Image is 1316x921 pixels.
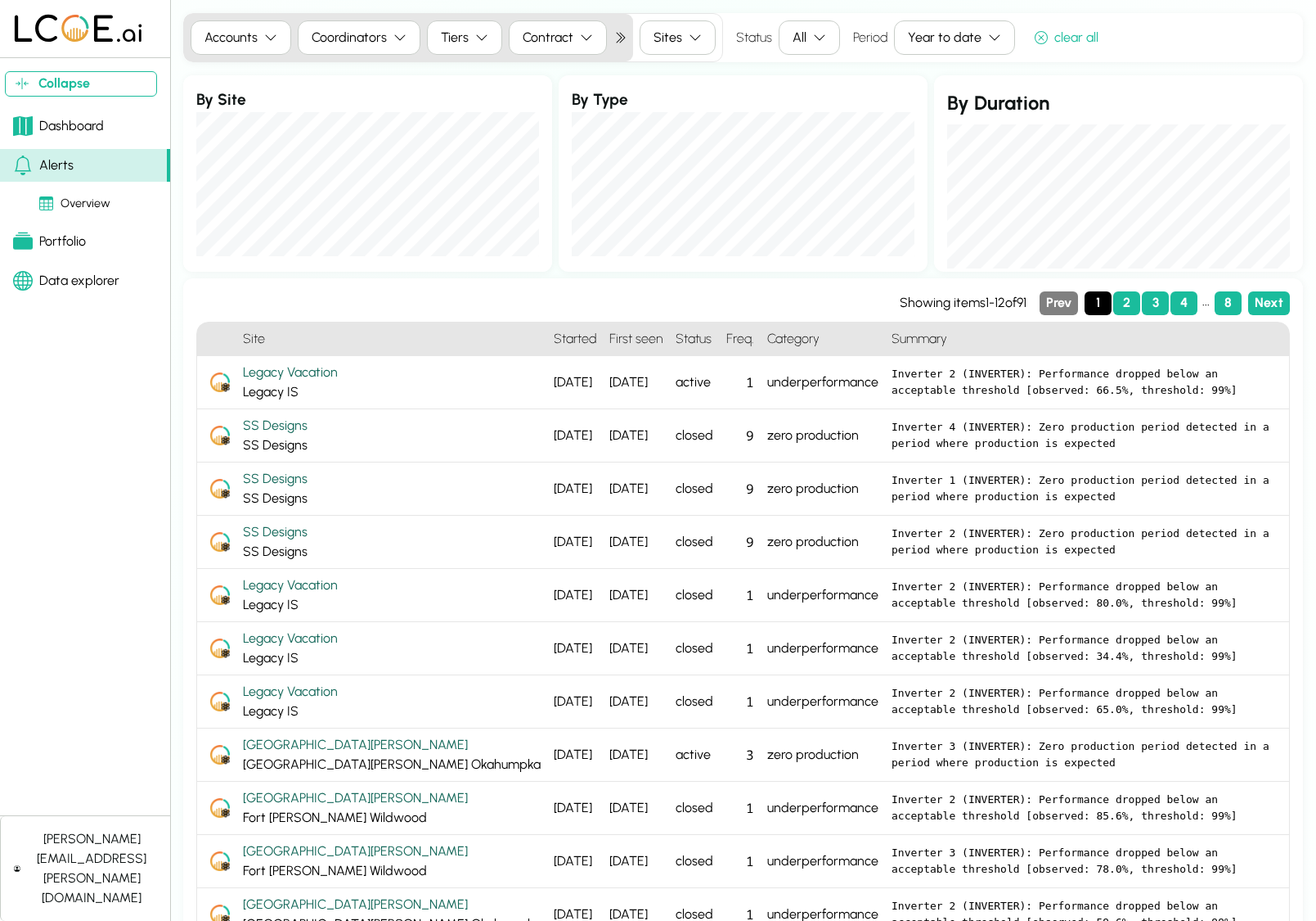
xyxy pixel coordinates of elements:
[947,88,1290,118] h2: By Duration
[441,28,469,47] div: Tiers
[885,323,1289,356] h4: Summary
[243,416,541,455] div: SS Designs
[669,729,720,782] div: active
[547,675,603,729] div: [DATE]
[603,675,669,729] div: [DATE]
[1215,291,1242,315] button: Page 8
[892,472,1276,504] pre: Inverter 1 (INVERTER): Zero production period detected in a period where production is expected
[720,409,761,463] div: 9
[312,28,387,47] div: Coordinators
[243,842,541,881] div: Fort [PERSON_NAME] Wildwood
[210,532,230,552] img: LCOEAgent
[669,835,720,888] div: closed
[892,526,1276,558] pre: Inverter 2 (INVERTER): Zero production period detected in a period where production is expected
[761,835,885,888] div: underperformance
[793,28,806,47] div: All
[1085,291,1112,315] button: Page 1
[243,682,541,702] div: Legacy Vacation
[720,516,761,569] div: 9
[1035,28,1098,47] div: clear all
[210,692,230,711] img: LCOEAgent
[236,323,547,356] h4: Site
[669,569,720,622] div: closed
[210,639,230,658] img: LCOEAgent
[210,372,230,392] img: LCOEAgent
[243,788,541,828] div: Fort [PERSON_NAME] Wildwood
[892,845,1276,877] pre: Inverter 3 (INVERTER): Performance dropped below an acceptable threshold [observed: 78.0%, thresh...
[210,479,230,499] img: LCOEAgent
[243,788,541,808] div: [GEOGRAPHIC_DATA][PERSON_NAME]
[547,516,603,569] div: [DATE]
[892,792,1276,824] pre: Inverter 2 (INVERTER): Performance dropped below an acceptable threshold [observed: 85.6%, thresh...
[720,323,761,356] h4: Freq.
[13,156,74,175] div: Alerts
[654,28,682,47] div: Sites
[243,363,541,402] div: Legacy IS
[243,735,541,774] div: [GEOGRAPHIC_DATA][PERSON_NAME] Okahumpka
[547,622,603,675] div: [DATE]
[761,782,885,835] div: underperformance
[1199,291,1213,315] div: ...
[720,356,761,409] div: 1
[669,675,720,729] div: closed
[243,469,541,489] div: SS Designs
[761,409,885,463] div: zero production
[603,463,669,516] div: [DATE]
[13,271,119,291] div: Data explorer
[547,463,603,516] div: [DATE]
[210,745,230,765] img: LCOEAgent
[243,629,541,668] div: Legacy IS
[669,782,720,835] div: closed
[669,409,720,463] div: closed
[892,738,1276,770] pre: Inverter 3 (INVERTER): Zero production period detected in a period where production is expected
[761,323,885,356] h4: Category
[1113,291,1140,315] button: Page 2
[720,675,761,729] div: 1
[523,28,573,47] div: Contract
[547,729,603,782] div: [DATE]
[243,363,541,382] div: Legacy Vacation
[892,419,1276,451] pre: Inverter 4 (INVERTER): Zero production period detected in a period where production is expected
[603,323,669,356] h4: First seen
[243,522,541,542] div: SS Designs
[892,685,1276,717] pre: Inverter 2 (INVERTER): Performance dropped below an acceptable threshold [observed: 65.0%, thresh...
[547,409,603,463] div: [DATE]
[572,88,914,112] h3: By Type
[27,829,157,908] div: [PERSON_NAME][EMAIL_ADDRESS][PERSON_NAME][DOMAIN_NAME]
[603,835,669,888] div: [DATE]
[243,416,541,436] div: SS Designs
[243,842,541,861] div: [GEOGRAPHIC_DATA][PERSON_NAME]
[669,622,720,675] div: closed
[547,782,603,835] div: [DATE]
[603,729,669,782] div: [DATE]
[761,675,885,729] div: underperformance
[603,622,669,675] div: [DATE]
[603,356,669,409] div: [DATE]
[243,576,541,595] div: Legacy Vacation
[892,632,1276,664] pre: Inverter 2 (INVERTER): Performance dropped below an acceptable threshold [observed: 34.4%, thresh...
[669,516,720,569] div: closed
[603,782,669,835] div: [DATE]
[761,569,885,622] div: underperformance
[5,71,157,97] button: Collapse
[210,798,230,818] img: LCOEAgent
[720,729,761,782] div: 3
[210,851,230,871] img: LCOEAgent
[736,28,772,47] label: Status
[243,895,541,914] div: [GEOGRAPHIC_DATA][PERSON_NAME]
[204,28,258,47] div: Accounts
[908,28,981,47] div: Year to date
[761,463,885,516] div: zero production
[853,28,887,47] label: Period
[720,569,761,622] div: 1
[1248,291,1290,315] button: Next
[210,426,230,445] img: LCOEAgent
[210,585,230,605] img: LCOEAgent
[761,356,885,409] div: underperformance
[669,463,720,516] div: closed
[547,356,603,409] div: [DATE]
[761,516,885,569] div: zero production
[1142,291,1169,315] button: Page 3
[13,232,86,251] div: Portfolio
[669,356,720,409] div: active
